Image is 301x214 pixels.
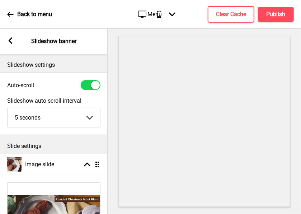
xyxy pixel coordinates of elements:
p: Slide settings [7,142,100,150]
p: Back to menu [17,10,52,18]
button: Clear Cache [208,6,254,23]
h4: Publish [267,10,286,18]
p: Slideshow banner [31,37,76,45]
p: Slideshow settings [7,61,100,69]
a: Back to menu [7,5,52,24]
h4: Image slide [25,160,54,168]
label: Slideshow auto scroll interval [7,97,100,104]
div: Menu [140,4,183,25]
h4: Clear Cache [216,10,246,18]
label: Auto-scroll [7,82,34,89]
button: Publish [258,7,294,22]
